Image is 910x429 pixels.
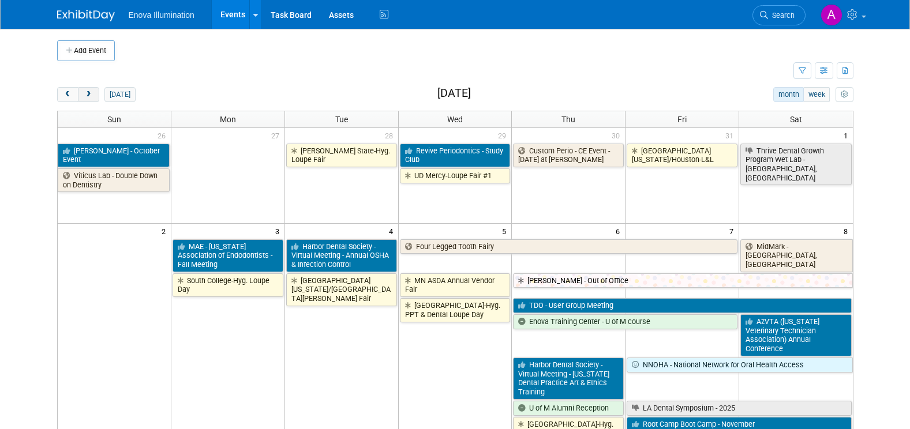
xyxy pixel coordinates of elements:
a: MidMark - [GEOGRAPHIC_DATA], [GEOGRAPHIC_DATA] [740,239,852,272]
span: 29 [497,128,511,142]
a: Viticus Lab - Double Down on Dentistry [58,168,170,192]
span: Sun [107,115,121,124]
button: next [78,87,99,102]
span: Search [768,11,795,20]
span: 26 [156,128,171,142]
button: month [773,87,804,102]
span: 1 [842,128,853,142]
span: 27 [270,128,284,142]
span: Sat [790,115,802,124]
a: [PERSON_NAME] - October Event [58,144,170,167]
span: 6 [615,224,625,238]
button: Add Event [57,40,115,61]
span: 31 [724,128,739,142]
span: Fri [677,115,687,124]
button: prev [57,87,78,102]
span: Wed [447,115,463,124]
a: Harbor Dental Society - Virtual Meeting - [US_STATE] Dental Practice Art & Ethics Training [513,357,624,400]
a: NNOHA - National Network for Oral Health Access [627,357,852,372]
span: 4 [388,224,398,238]
a: [PERSON_NAME] - Out of Office [513,273,852,288]
a: [GEOGRAPHIC_DATA]-Hyg. PPT & Dental Loupe Day [400,298,511,322]
a: Four Legged Tooth Fairy [400,239,738,254]
button: week [803,87,830,102]
a: Search [752,5,806,25]
span: Tue [335,115,348,124]
a: [PERSON_NAME] State-Hyg. Loupe Fair [286,144,397,167]
span: 3 [274,224,284,238]
a: MN ASDA Annual Vendor Fair [400,273,511,297]
span: 2 [160,224,171,238]
span: 28 [384,128,398,142]
a: U of M Alumni Reception [513,401,624,416]
img: ExhibitDay [57,10,115,21]
i: Personalize Calendar [841,91,848,99]
a: MAE - [US_STATE] Association of Endodontists - Fall Meeting [173,239,283,272]
a: TDO - User Group Meeting [513,298,851,313]
a: Thrive Dental Growth Program Wet Lab - [GEOGRAPHIC_DATA], [GEOGRAPHIC_DATA] [740,144,851,186]
button: myCustomButton [836,87,853,102]
span: 8 [842,224,853,238]
a: [GEOGRAPHIC_DATA][US_STATE]/[GEOGRAPHIC_DATA][PERSON_NAME] Fair [286,273,397,306]
a: South College-Hyg. Loupe Day [173,273,283,297]
span: 5 [501,224,511,238]
span: Enova Illumination [129,10,194,20]
span: Thu [561,115,575,124]
span: Mon [220,115,236,124]
span: 30 [611,128,625,142]
a: AzVTA ([US_STATE] Veterinary Technician Association) Annual Conference [740,314,851,356]
a: [GEOGRAPHIC_DATA][US_STATE]/Houston-L&L [627,144,737,167]
a: Revive Periodontics - Study Club [400,144,511,167]
a: Custom Perio - CE Event - [DATE] at [PERSON_NAME] [513,144,624,167]
a: UD Mercy-Loupe Fair #1 [400,168,511,183]
img: Andrea Miller [821,4,842,26]
span: 7 [728,224,739,238]
a: LA Dental Symposium - 2025 [627,401,851,416]
a: Harbor Dental Society - Virtual Meeting - Annual OSHA & Infection Control [286,239,397,272]
a: Enova Training Center - U of M course [513,314,737,329]
button: [DATE] [104,87,135,102]
h2: [DATE] [437,87,471,100]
